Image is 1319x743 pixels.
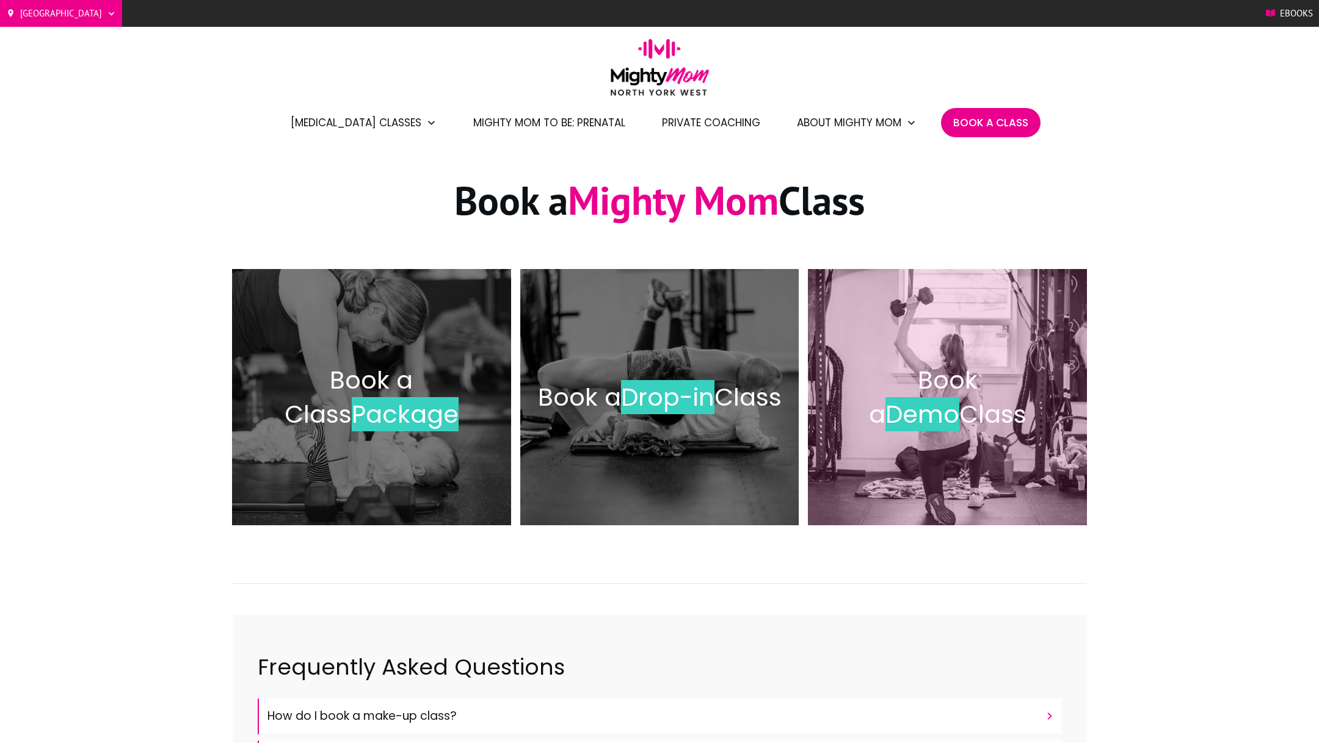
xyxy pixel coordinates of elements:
[473,112,625,133] a: Mighty Mom to Be: Prenatal
[953,112,1028,133] a: Book A Class
[267,705,1039,728] h4: How do I book a make-up class?
[621,380,714,414] span: Drop-in
[797,112,901,133] span: About Mighty Mom
[258,652,1061,697] h2: Frequently Asked Questions
[885,397,959,431] span: Demo
[291,112,421,133] span: [MEDICAL_DATA] Classes
[6,4,116,23] a: [GEOGRAPHIC_DATA]
[20,4,102,23] span: [GEOGRAPHIC_DATA]
[959,397,1026,431] span: Class
[797,112,917,133] a: About Mighty Mom
[568,174,779,226] span: Mighty Mom
[233,174,1086,241] h1: Book a Class
[662,112,760,133] a: Private Coaching
[352,397,459,431] span: Package
[1266,4,1313,23] a: Ebooks
[285,363,413,431] span: Book a Class
[1280,4,1313,23] span: Ebooks
[291,112,437,133] a: [MEDICAL_DATA] Classes
[533,380,787,414] h2: Book a Class
[869,363,978,431] span: Book a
